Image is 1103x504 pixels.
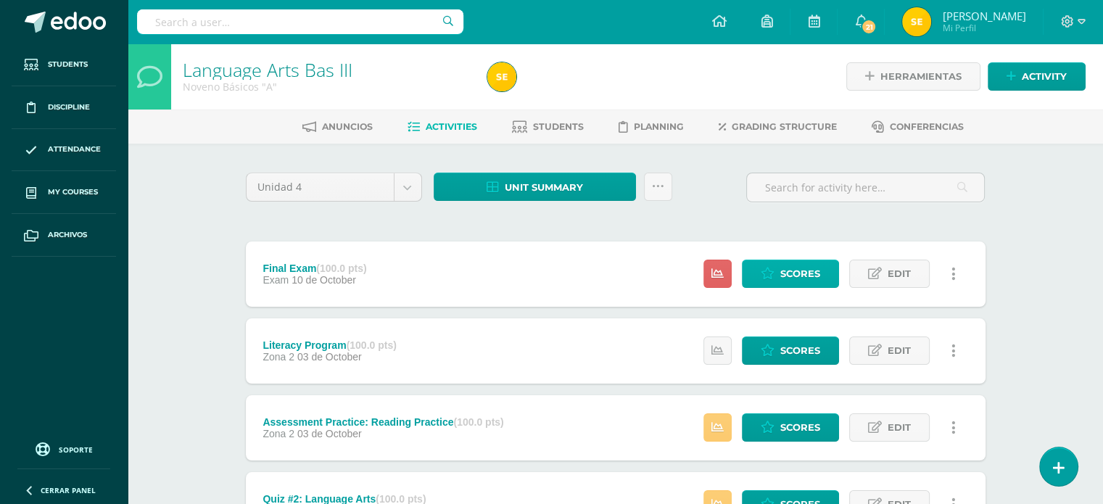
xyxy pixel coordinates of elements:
span: Scores [780,260,820,287]
span: Students [48,59,88,70]
a: Scores [742,260,839,288]
a: Grading structure [719,115,837,139]
a: Discipline [12,86,116,129]
span: Cerrar panel [41,485,96,495]
div: Noveno Básicos 'A' [183,80,470,94]
strong: (100.0 pts) [347,339,397,351]
span: Mi Perfil [942,22,1025,34]
span: 03 de October [297,351,362,363]
span: Edit [888,337,911,364]
span: Scores [780,414,820,441]
input: Search a user… [137,9,463,34]
span: 10 de October [292,274,356,286]
a: Activity [988,62,1086,91]
a: Activities [408,115,477,139]
a: Planning [619,115,684,139]
span: Conferencias [890,121,964,132]
a: Conferencias [872,115,964,139]
span: Students [533,121,584,132]
div: Final Exam [263,263,366,274]
span: Edit [888,414,911,441]
a: Anuncios [302,115,373,139]
a: Students [512,115,584,139]
span: Soporte [59,445,93,455]
span: Edit [888,260,911,287]
a: Archivos [12,214,116,257]
a: Unit summary [434,173,636,201]
strong: (100.0 pts) [316,263,366,274]
span: Anuncios [322,121,373,132]
span: Exam [263,274,289,286]
span: Herramientas [880,63,962,90]
span: Zona 2 [263,351,294,363]
a: Scores [742,413,839,442]
span: [PERSON_NAME] [942,9,1025,23]
img: 4e9def19cc85b7c337b3cd984476dcf2.png [902,7,931,36]
a: Scores [742,336,839,365]
a: Soporte [17,439,110,458]
div: Assessment Practice: Reading Practice [263,416,503,428]
span: Archivos [48,229,87,241]
a: My courses [12,171,116,214]
span: Activity [1022,63,1067,90]
h1: Language Arts Bas III [183,59,470,80]
img: 4e9def19cc85b7c337b3cd984476dcf2.png [487,62,516,91]
span: Unit summary [505,174,583,201]
span: Unidad 4 [257,173,383,201]
strong: (100.0 pts) [453,416,503,428]
span: My courses [48,186,98,198]
a: Language Arts Bas III [183,57,352,82]
span: Grading structure [732,121,837,132]
span: 03 de October [297,428,362,439]
input: Search for activity here… [747,173,984,202]
a: Herramientas [846,62,980,91]
a: Unidad 4 [247,173,421,201]
div: Literacy Program [263,339,396,351]
span: Discipline [48,102,90,113]
span: Activities [426,121,477,132]
a: Students [12,44,116,86]
span: Zona 2 [263,428,294,439]
span: Attendance [48,144,101,155]
span: 21 [861,19,877,35]
a: Attendance [12,129,116,172]
span: Scores [780,337,820,364]
span: Planning [634,121,684,132]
